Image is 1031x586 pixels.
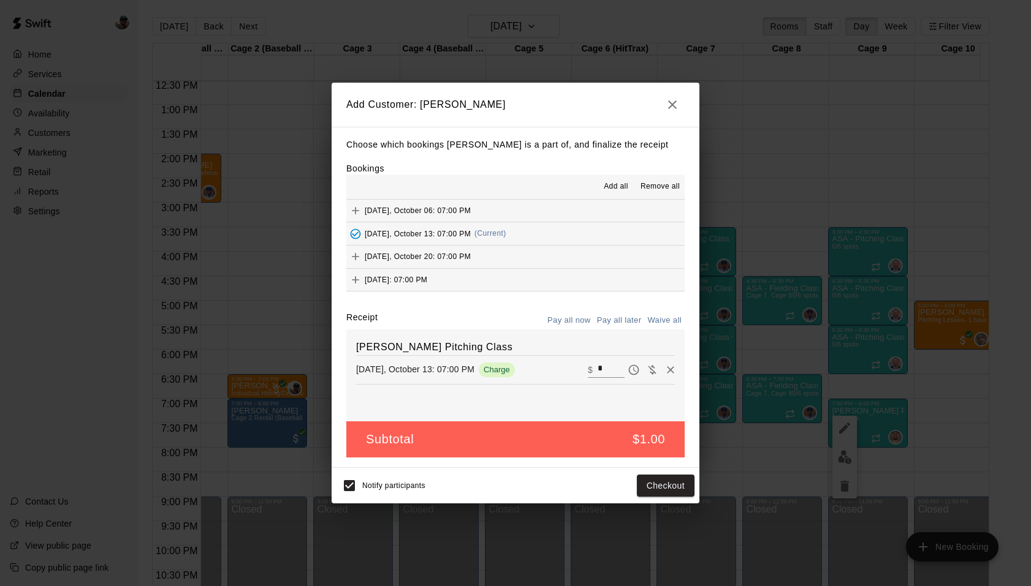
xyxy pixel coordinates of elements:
[366,431,414,448] h5: Subtotal
[346,274,365,284] span: Add
[637,475,694,497] button: Checkout
[365,275,427,284] span: [DATE]: 07:00 PM
[636,177,685,197] button: Remove all
[346,269,685,291] button: Add[DATE]: 07:00 PM
[474,229,506,238] span: (Current)
[346,200,685,222] button: Add[DATE], October 06: 07:00 PM
[641,181,680,193] span: Remove all
[346,222,685,245] button: Added - Collect Payment[DATE], October 13: 07:00 PM(Current)
[365,252,471,261] span: [DATE], October 20: 07:00 PM
[346,311,378,330] label: Receipt
[346,252,365,261] span: Add
[356,339,675,355] h6: [PERSON_NAME] Pitching Class
[346,205,365,214] span: Add
[346,225,365,243] button: Added - Collect Payment
[544,311,594,330] button: Pay all now
[365,229,471,238] span: [DATE], October 13: 07:00 PM
[346,246,685,268] button: Add[DATE], October 20: 07:00 PM
[633,431,665,448] h5: $1.00
[588,364,593,376] p: $
[594,311,645,330] button: Pay all later
[365,206,471,214] span: [DATE], October 06: 07:00 PM
[362,481,425,490] span: Notify participants
[346,137,685,152] p: Choose which bookings [PERSON_NAME] is a part of, and finalize the receipt
[644,311,685,330] button: Waive all
[346,163,384,173] label: Bookings
[596,177,636,197] button: Add all
[661,361,680,379] button: Remove
[625,364,643,374] span: Pay later
[332,83,699,127] h2: Add Customer: [PERSON_NAME]
[356,363,474,375] p: [DATE], October 13: 07:00 PM
[643,364,661,374] span: Waive payment
[479,365,515,374] span: Charge
[604,181,628,193] span: Add all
